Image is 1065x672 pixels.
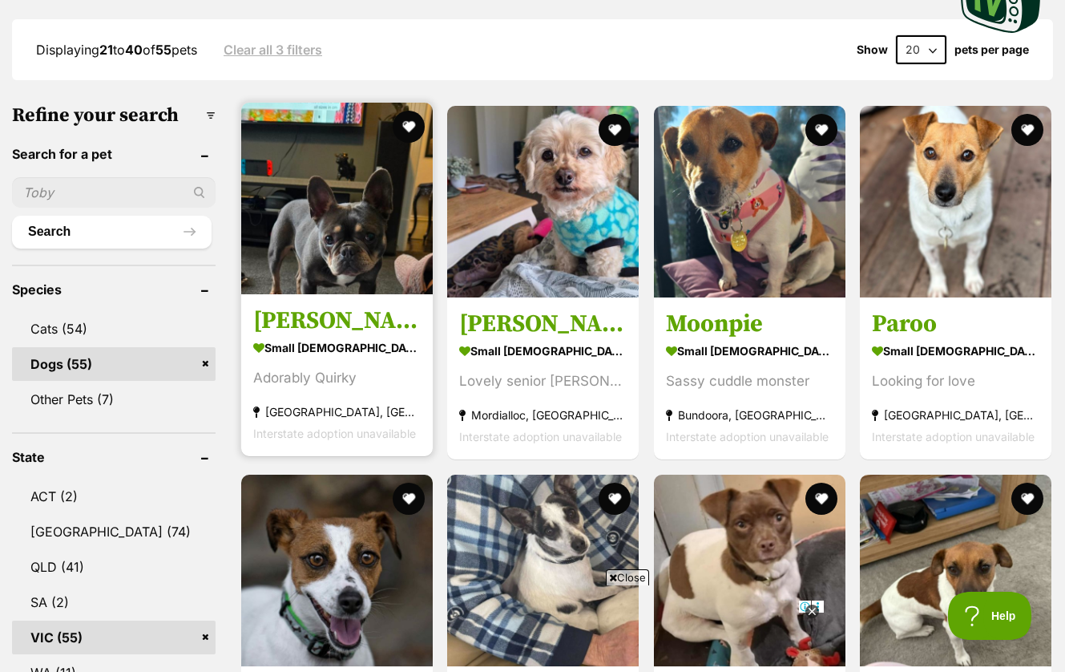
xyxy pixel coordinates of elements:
[954,43,1029,56] label: pets per page
[36,42,197,58] span: Displaying to of pets
[1011,483,1043,515] button: favourite
[253,367,421,389] div: Adorably Quirky
[654,475,845,666] img: Bounce - Jack Russell Terrier x Pug Dog
[1011,114,1043,146] button: favourite
[12,282,216,297] header: Species
[599,114,631,146] button: favourite
[606,569,649,585] span: Close
[12,480,216,513] a: ACT (2)
[872,339,1039,362] strong: small [DEMOGRAPHIC_DATA] Dog
[872,430,1035,443] span: Interstate adoption unavailable
[12,216,212,248] button: Search
[459,339,627,362] strong: small [DEMOGRAPHIC_DATA] Dog
[12,585,216,619] a: SA (2)
[12,383,216,416] a: Other Pets (7)
[12,147,216,161] header: Search for a pet
[12,312,216,346] a: Cats (54)
[805,114,837,146] button: favourite
[224,43,322,57] a: Clear all 3 filters
[860,106,1051,298] img: Paroo - Jack Russell Terrier x Fox Terrier Dog
[860,297,1051,459] a: Paroo small [DEMOGRAPHIC_DATA] Dog Looking for love [GEOGRAPHIC_DATA], [GEOGRAPHIC_DATA] Intersta...
[253,427,416,440] span: Interstate adoption unavailable
[666,339,833,362] strong: small [DEMOGRAPHIC_DATA] Dog
[392,483,424,515] button: favourite
[241,103,433,294] img: Lily Tamblyn - French Bulldog
[459,404,627,426] strong: Mordialloc, [GEOGRAPHIC_DATA]
[12,621,216,654] a: VIC (55)
[12,450,216,464] header: State
[857,43,888,56] span: Show
[12,104,216,127] h3: Refine your search
[872,370,1039,392] div: Looking for love
[241,475,433,666] img: Kernda - Jack Russell Terrier Dog
[860,475,1051,666] img: Odie - Jack Russell Terrier Dog
[125,42,143,58] strong: 40
[253,306,421,336] h3: [PERSON_NAME]
[99,42,113,58] strong: 21
[666,309,833,339] h3: Moonpie
[459,430,622,443] span: Interstate adoption unavailable
[253,401,421,423] strong: [GEOGRAPHIC_DATA], [GEOGRAPHIC_DATA]
[805,483,837,515] button: favourite
[654,297,845,459] a: Moonpie small [DEMOGRAPHIC_DATA] Dog Sassy cuddle monster Bundoora, [GEOGRAPHIC_DATA] Interstate ...
[12,177,216,208] input: Toby
[459,309,627,339] h3: [PERSON_NAME]
[392,111,424,143] button: favourite
[666,430,829,443] span: Interstate adoption unavailable
[447,297,639,459] a: [PERSON_NAME] small [DEMOGRAPHIC_DATA] Dog Lovely senior [PERSON_NAME] Mordialloc, [GEOGRAPHIC_DA...
[253,336,421,359] strong: small [DEMOGRAPHIC_DATA] Dog
[155,42,171,58] strong: 55
[447,475,639,666] img: Pretzel - Jack Russell Terrier Dog
[459,370,627,392] div: Lovely senior [PERSON_NAME]
[12,515,216,549] a: [GEOGRAPHIC_DATA] (74)
[654,106,845,298] img: Moonpie - Jack Russell Terrier Dog
[447,106,639,298] img: Lola Silvanus - Cavalier King Charles Spaniel x Poodle (Toy) Dog
[666,370,833,392] div: Sassy cuddle monster
[12,550,216,584] a: QLD (41)
[241,592,825,664] iframe: Advertisement
[241,293,433,456] a: [PERSON_NAME] small [DEMOGRAPHIC_DATA] Dog Adorably Quirky [GEOGRAPHIC_DATA], [GEOGRAPHIC_DATA] I...
[12,347,216,381] a: Dogs (55)
[872,404,1039,426] strong: [GEOGRAPHIC_DATA], [GEOGRAPHIC_DATA]
[872,309,1039,339] h3: Paroo
[599,483,631,515] button: favourite
[948,592,1033,640] iframe: Help Scout Beacon - Open
[666,404,833,426] strong: Bundoora, [GEOGRAPHIC_DATA]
